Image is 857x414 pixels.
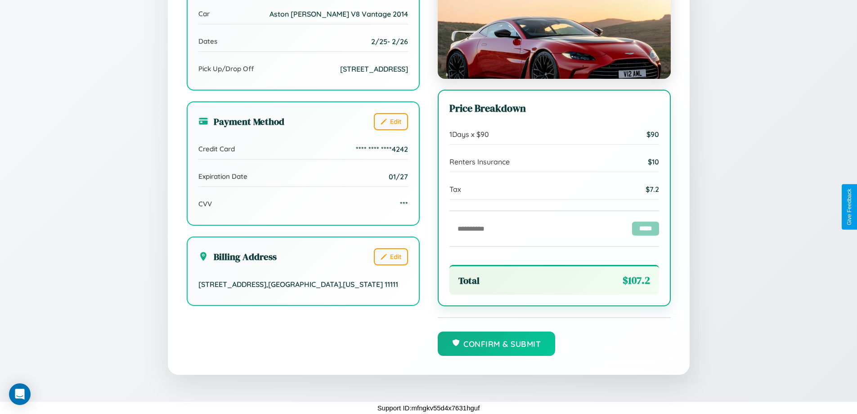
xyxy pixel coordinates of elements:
[646,185,659,194] span: $ 7.2
[198,145,235,153] span: Credit Card
[648,157,659,166] span: $ 10
[449,157,510,166] span: Renters Insurance
[198,200,212,208] span: CVV
[389,172,408,181] span: 01/27
[374,113,408,130] button: Edit
[371,37,408,46] span: 2 / 25 - 2 / 26
[198,280,398,289] span: [STREET_ADDRESS] , [GEOGRAPHIC_DATA] , [US_STATE] 11111
[198,64,254,73] span: Pick Up/Drop Off
[458,274,480,287] span: Total
[646,130,659,139] span: $ 90
[846,189,853,225] div: Give Feedback
[377,402,480,414] p: Support ID: mfngkv55d4x7631hguf
[340,64,408,73] span: [STREET_ADDRESS]
[438,332,556,356] button: Confirm & Submit
[9,383,31,405] div: Open Intercom Messenger
[198,172,247,181] span: Expiration Date
[198,37,217,45] span: Dates
[374,248,408,265] button: Edit
[449,185,461,194] span: Tax
[269,9,408,18] span: Aston [PERSON_NAME] V8 Vantage 2014
[198,250,277,263] h3: Billing Address
[449,101,659,115] h3: Price Breakdown
[198,115,284,128] h3: Payment Method
[198,9,210,18] span: Car
[449,130,489,139] span: 1 Days x $ 90
[623,273,650,287] span: $ 107.2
